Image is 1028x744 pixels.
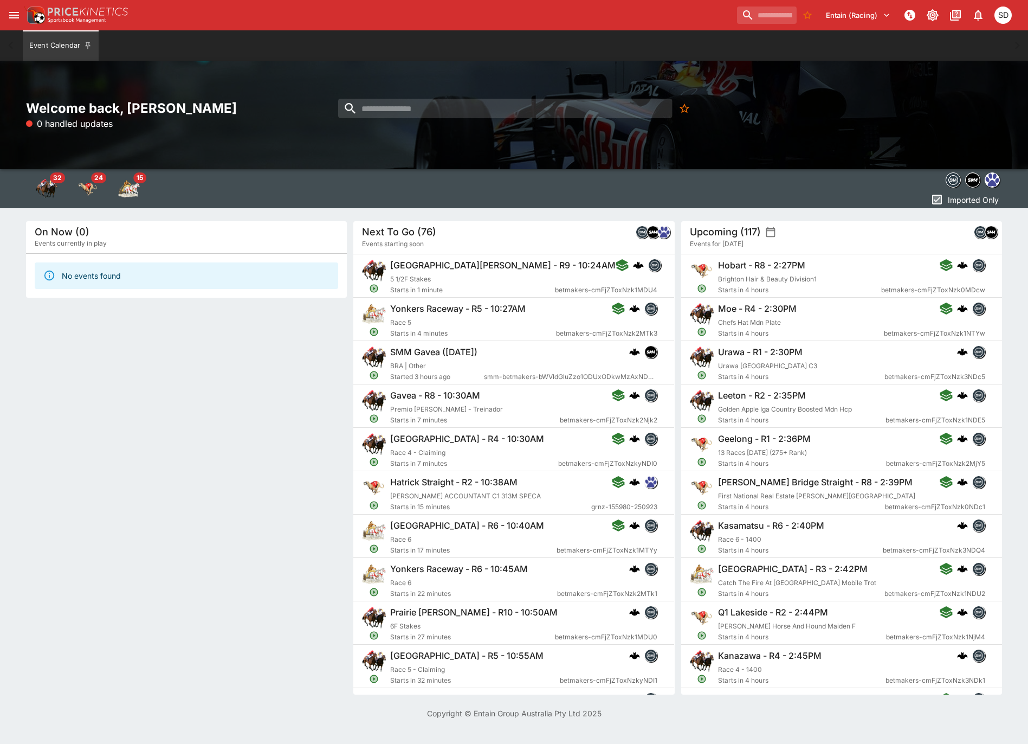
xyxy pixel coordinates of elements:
[644,302,657,315] div: betmakers
[972,649,985,662] div: betmakers
[629,694,640,704] div: cerberus
[885,415,985,426] span: betmakers-cmFjZToxNzk1NDE5
[645,606,657,618] img: betmakers.png
[985,226,997,238] img: samemeetingmulti.png
[946,173,960,187] img: betmakers.png
[390,260,616,271] h6: [GEOGRAPHIC_DATA][PERSON_NAME] - R9 - 10:24AM
[957,563,968,574] div: cerberus
[362,259,386,283] img: horse_racing.png
[690,239,743,249] span: Events for [DATE]
[737,7,797,24] input: search
[560,675,657,686] span: betmakers-cmFjZToxNzkyNDI1
[629,433,640,444] div: cerberus
[957,433,968,444] div: cerberus
[957,650,968,661] img: logo-cerberus.svg
[644,432,657,445] div: betmakers
[629,433,640,444] img: logo-cerberus.svg
[645,303,657,315] img: betmakers.png
[390,520,544,531] h6: [GEOGRAPHIC_DATA] - R6 - 10:40AM
[390,285,555,296] span: Starts in 1 minute
[645,346,657,358] img: samemeetingmulti.png
[690,476,714,499] img: greyhound_racing.png
[362,389,386,413] img: horse_racing.png
[718,665,762,674] span: Race 4 - 1400
[645,650,657,662] img: betmakers.png
[972,606,985,619] div: betmakers
[26,100,347,117] h2: Welcome back, [PERSON_NAME]
[994,7,1012,24] div: Stuart Dibb
[629,303,640,314] img: logo-cerberus.svg
[629,607,640,618] img: logo-cerberus.svg
[973,346,985,358] img: betmakers.png
[690,692,714,716] img: greyhound_racing.png
[718,588,884,599] span: Starts in 4 hours
[886,632,985,643] span: betmakers-cmFjZToxNzk1NjM4
[718,502,885,512] span: Starts in 4 hours
[884,371,985,382] span: betmakers-cmFjZToxNzk3NDc5
[390,675,560,686] span: Starts in 32 minutes
[390,535,411,543] span: Race 6
[362,476,386,499] img: greyhound_racing.png
[362,606,386,630] img: horse_racing.png
[644,692,657,705] div: betmakers
[957,520,968,531] div: cerberus
[697,587,707,597] svg: Open
[629,520,640,531] img: logo-cerberus.svg
[390,328,556,339] span: Starts in 4 minutes
[645,519,657,531] img: betmakers.png
[972,562,985,575] div: betmakers
[973,433,985,445] img: betmakers.png
[957,477,968,488] div: cerberus
[718,405,852,413] span: Golden Apple Iga Country Boosted Mdn Hcp
[644,606,657,619] div: betmakers
[972,345,985,358] div: betmakers
[62,266,121,286] div: No events found
[718,371,884,382] span: Starts in 4 hours
[991,3,1015,27] button: Stuart Dibb
[648,259,661,272] div: betmakers
[370,327,379,337] svg: Open
[658,226,670,238] img: grnz.png
[629,347,640,357] img: logo-cerberus.svg
[799,7,816,24] button: No Bookmarks
[884,588,985,599] span: betmakers-cmFjZToxNzk1NDU2
[690,226,761,238] h5: Upcoming (117)
[390,347,477,358] h6: SMM Gavea ([DATE])
[973,563,985,575] img: betmakers.png
[362,345,386,369] img: horse_racing.png
[718,347,803,358] h6: Urawa - R1 - 2:30PM
[972,389,985,402] div: betmakers
[690,562,714,586] img: harness_racing.png
[390,275,431,283] span: 5 1/2F Stakes
[957,347,968,357] div: cerberus
[558,458,657,469] span: betmakers-cmFjZToxNzkyNDI0
[718,303,797,315] h6: Moe - R4 - 2:30PM
[390,448,445,457] span: Race 4 - Claiming
[690,389,714,413] img: horse_racing.png
[973,519,985,531] img: betmakers.png
[718,563,868,575] h6: [GEOGRAPHIC_DATA] - R3 - 2:42PM
[718,275,817,283] span: Brighton Hair & Beauty Division1
[362,432,386,456] img: horse_racing.png
[36,178,57,200] div: Horse Racing
[718,545,883,556] span: Starts in 4 hours
[973,476,985,488] img: betmakers.png
[718,520,824,531] h6: Kasamatsu - R6 - 2:40PM
[629,650,640,661] div: cerberus
[390,362,426,370] span: BRA | Other
[718,390,806,401] h6: Leeton - R2 - 2:35PM
[927,191,1002,208] button: Imported Only
[965,172,980,188] div: samemeetingmulti
[644,562,657,575] div: betmakers
[697,457,707,467] svg: Open
[957,260,968,271] img: logo-cerberus.svg
[390,588,557,599] span: Starts in 22 minutes
[973,259,985,271] img: betmakers.png
[629,563,640,574] img: logo-cerberus.svg
[390,415,560,426] span: Starts in 7 minutes
[370,587,379,597] svg: Open
[36,178,57,200] img: horse_racing
[885,502,985,512] span: betmakers-cmFjZToxNzk0NDc1
[77,178,99,200] img: greyhound_racing
[718,458,886,469] span: Starts in 4 hours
